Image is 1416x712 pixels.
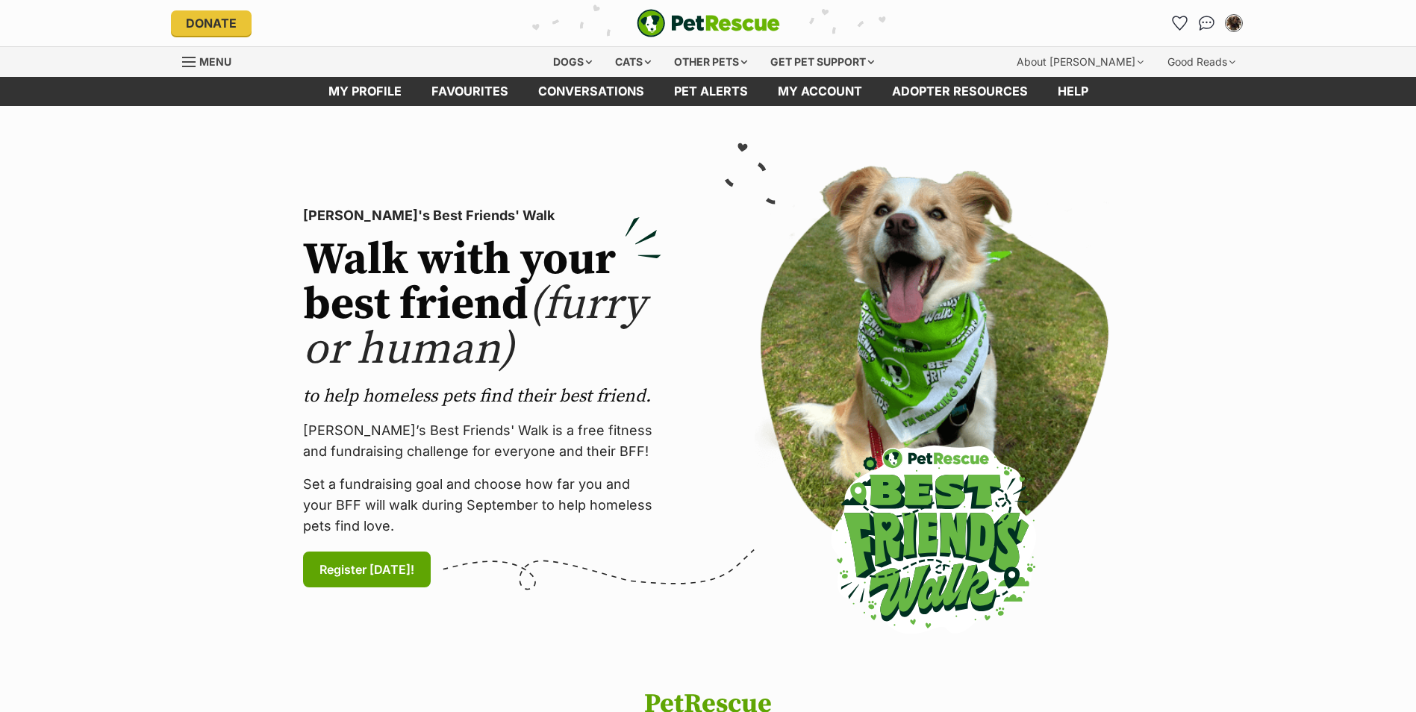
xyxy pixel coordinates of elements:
[1226,16,1241,31] img: Johanna Kate Fitzclarence profile pic
[1222,11,1246,35] button: My account
[314,77,417,106] a: My profile
[664,47,758,77] div: Other pets
[1043,77,1103,106] a: Help
[199,55,231,68] span: Menu
[523,77,659,106] a: conversations
[417,77,523,106] a: Favourites
[303,474,661,537] p: Set a fundraising goal and choose how far you and your BFF will walk during September to help hom...
[171,10,252,36] a: Donate
[877,77,1043,106] a: Adopter resources
[543,47,602,77] div: Dogs
[303,238,661,372] h2: Walk with your best friend
[319,560,414,578] span: Register [DATE]!
[303,277,646,378] span: (furry or human)
[1199,16,1214,31] img: chat-41dd97257d64d25036548639549fe6c8038ab92f7586957e7f3b1b290dea8141.svg
[605,47,661,77] div: Cats
[1168,11,1246,35] ul: Account quick links
[303,420,661,462] p: [PERSON_NAME]’s Best Friends' Walk is a free fitness and fundraising challenge for everyone and t...
[303,552,431,587] a: Register [DATE]!
[182,47,242,74] a: Menu
[763,77,877,106] a: My account
[1168,11,1192,35] a: Favourites
[637,9,780,37] a: PetRescue
[659,77,763,106] a: Pet alerts
[1195,11,1219,35] a: Conversations
[1006,47,1154,77] div: About [PERSON_NAME]
[303,205,661,226] p: [PERSON_NAME]'s Best Friends' Walk
[303,384,661,408] p: to help homeless pets find their best friend.
[637,9,780,37] img: logo-e224e6f780fb5917bec1dbf3a21bbac754714ae5b6737aabdf751b685950b380.svg
[760,47,885,77] div: Get pet support
[1157,47,1246,77] div: Good Reads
